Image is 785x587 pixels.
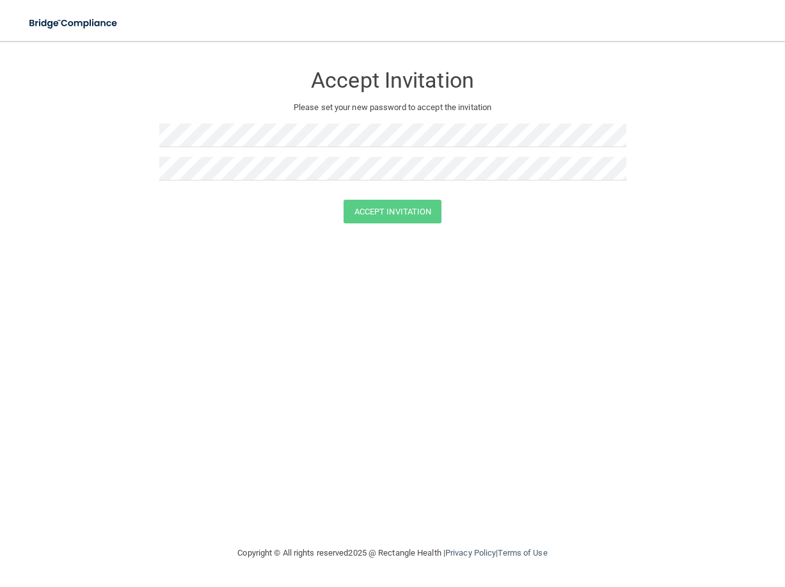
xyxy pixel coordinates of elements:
[169,100,617,115] p: Please set your new password to accept the invitation
[344,200,442,223] button: Accept Invitation
[159,68,626,92] h3: Accept Invitation
[19,10,129,36] img: bridge_compliance_login_screen.278c3ca4.svg
[159,533,626,574] div: Copyright © All rights reserved 2025 @ Rectangle Health | |
[445,548,496,558] a: Privacy Policy
[498,548,547,558] a: Terms of Use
